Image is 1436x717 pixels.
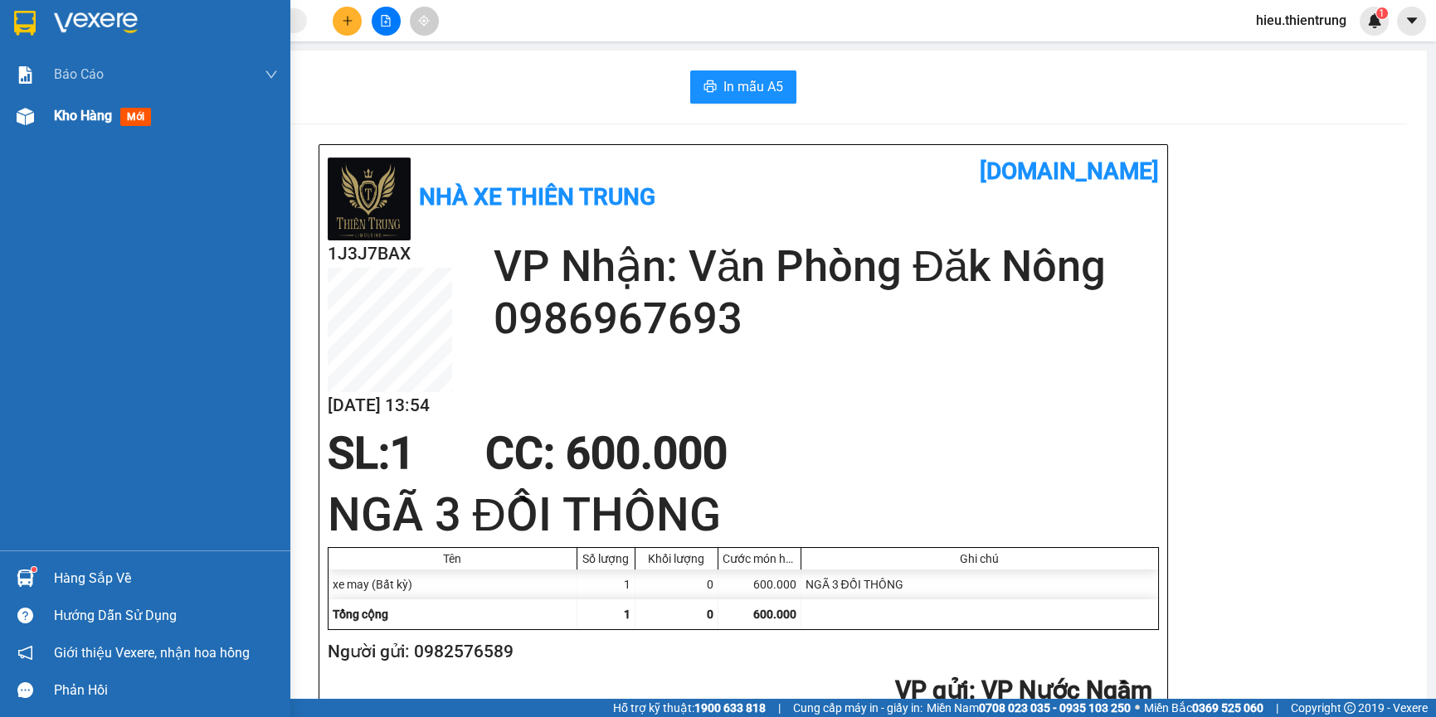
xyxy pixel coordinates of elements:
[329,569,577,599] div: xe may (Bất kỳ)
[494,240,1159,293] h2: VP Nhận: Văn Phòng Đăk Nông
[640,552,713,565] div: Khối lượng
[54,642,250,663] span: Giới thiệu Vexere, nhận hoa hồng
[1344,702,1356,714] span: copyright
[624,608,630,621] span: 1
[419,183,655,211] b: Nhà xe Thiên Trung
[380,15,392,27] span: file-add
[66,13,149,114] b: Nhà xe Thiên Trung
[17,682,33,698] span: message
[17,645,33,661] span: notification
[342,15,353,27] span: plus
[54,108,112,124] span: Kho hàng
[328,638,1152,666] h2: Người gửi: 0982576589
[690,70,796,104] button: printerIn mẫu A5
[328,157,411,240] img: logo.jpg
[221,13,401,41] b: [DOMAIN_NAME]
[328,240,452,268] h2: 1J3J7BAX
[582,552,630,565] div: Số lượng
[87,119,401,275] h2: VP Nhận: Văn Phòng Đăk Nông
[718,569,801,599] div: 600.000
[14,11,36,36] img: logo-vxr
[17,608,33,623] span: question-circle
[494,293,1159,345] h2: 0986967693
[753,608,796,621] span: 600.000
[613,699,766,717] span: Hỗ trợ kỹ thuật:
[120,108,151,126] span: mới
[707,608,713,621] span: 0
[54,678,278,703] div: Phản hồi
[703,80,717,95] span: printer
[328,482,1159,547] h1: NGÃ 3 ĐỒI THÔNG
[778,699,781,717] span: |
[1276,699,1278,717] span: |
[54,603,278,628] div: Hướng dẫn sử dụng
[1243,10,1360,31] span: hieu.thientrung
[635,569,718,599] div: 0
[17,108,34,125] img: warehouse-icon
[390,428,415,479] span: 1
[333,552,572,565] div: Tên
[333,7,362,36] button: plus
[979,701,1131,715] strong: 0708 023 035 - 0935 103 250
[694,701,766,715] strong: 1900 633 818
[333,608,388,621] span: Tổng cộng
[1144,699,1263,717] span: Miền Bắc
[723,552,796,565] div: Cước món hàng
[32,567,37,572] sup: 1
[328,428,390,479] span: SL:
[475,429,737,478] div: CC : 600.000
[723,76,783,97] span: In mẫu A5
[328,392,452,419] h2: [DATE] 13:54
[927,699,1131,717] span: Miền Nam
[895,676,969,705] span: VP gửi
[17,66,34,84] img: solution-icon
[410,7,439,36] button: aim
[806,552,1154,565] div: Ghi chú
[577,569,635,599] div: 1
[9,119,134,146] h2: 1J3J7BAX
[54,566,278,591] div: Hàng sắp về
[265,68,278,81] span: down
[793,699,922,717] span: Cung cấp máy in - giấy in:
[1397,7,1426,36] button: caret-down
[9,25,58,108] img: logo.jpg
[1135,705,1140,711] span: ⚪️
[17,569,34,587] img: warehouse-icon
[801,569,1158,599] div: NGÃ 3 ĐỒI THÔNG
[418,15,430,27] span: aim
[1376,7,1388,19] sup: 1
[1192,701,1263,715] strong: 0369 525 060
[1404,13,1419,28] span: caret-down
[54,64,104,85] span: Báo cáo
[328,674,1152,708] h2: : VP Nước Ngầm
[1379,7,1385,19] span: 1
[1367,13,1382,28] img: icon-new-feature
[372,7,401,36] button: file-add
[980,157,1159,185] b: [DOMAIN_NAME]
